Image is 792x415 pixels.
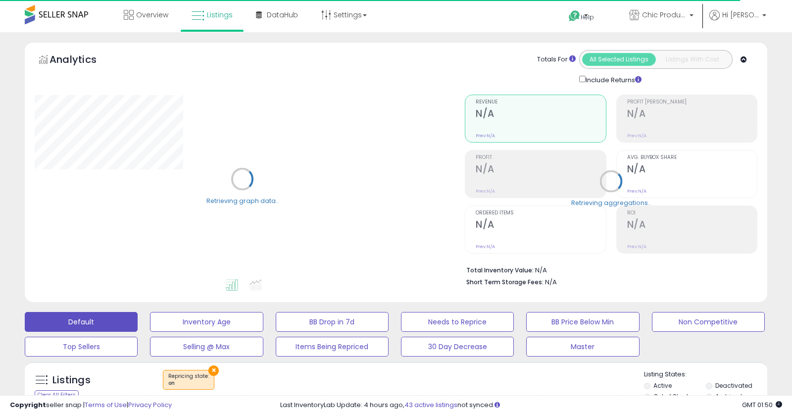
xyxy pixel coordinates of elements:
i: Get Help [568,10,581,22]
button: Items Being Repriced [276,337,389,357]
span: 2025-09-10 01:50 GMT [742,400,782,410]
div: on [168,380,209,387]
span: DataHub [267,10,298,20]
span: Repricing state : [168,372,209,387]
button: BB Drop in 7d [276,312,389,332]
button: × [208,365,219,376]
button: BB Price Below Min [526,312,639,332]
button: Selling @ Max [150,337,263,357]
div: Totals For [537,55,576,64]
button: Top Sellers [25,337,138,357]
div: Retrieving graph data.. [206,196,279,205]
h5: Analytics [49,52,116,69]
a: 43 active listings [404,400,457,410]
div: Last InventoryLab Update: 4 hours ago, not synced. [280,401,782,410]
a: Privacy Policy [128,400,172,410]
label: Active [653,381,672,390]
div: seller snap | | [10,401,172,410]
span: Chic Products, LLC [642,10,687,20]
button: Listings With Cost [655,53,729,66]
button: Inventory Age [150,312,263,332]
a: Terms of Use [85,400,127,410]
div: Include Returns [572,74,653,85]
span: Hi [PERSON_NAME] [722,10,759,20]
strong: Copyright [10,400,46,410]
button: Non Competitive [652,312,765,332]
div: Retrieving aggregations.. [571,198,651,207]
span: Help [581,13,594,21]
button: Default [25,312,138,332]
label: Deactivated [715,381,752,390]
p: Listing States: [644,370,767,379]
button: Master [526,337,639,357]
button: All Selected Listings [582,53,656,66]
a: Help [561,2,613,32]
span: Listings [207,10,233,20]
span: Overview [136,10,168,20]
a: Hi [PERSON_NAME] [709,10,766,32]
button: 30 Day Decrease [401,337,514,357]
h5: Listings [52,373,91,387]
button: Needs to Reprice [401,312,514,332]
